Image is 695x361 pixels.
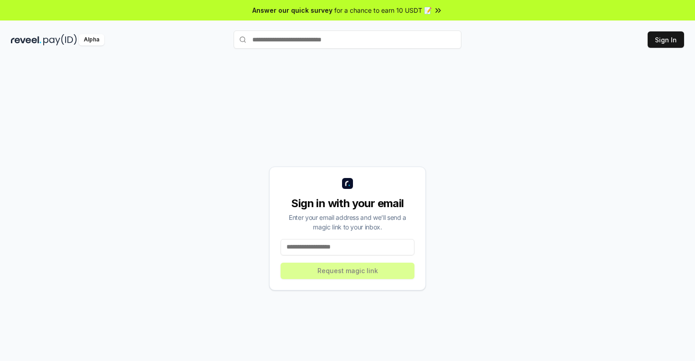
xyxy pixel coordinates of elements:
[648,31,684,48] button: Sign In
[43,34,77,46] img: pay_id
[11,34,41,46] img: reveel_dark
[281,196,414,211] div: Sign in with your email
[281,213,414,232] div: Enter your email address and we’ll send a magic link to your inbox.
[334,5,432,15] span: for a chance to earn 10 USDT 📝
[342,178,353,189] img: logo_small
[79,34,104,46] div: Alpha
[252,5,332,15] span: Answer our quick survey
